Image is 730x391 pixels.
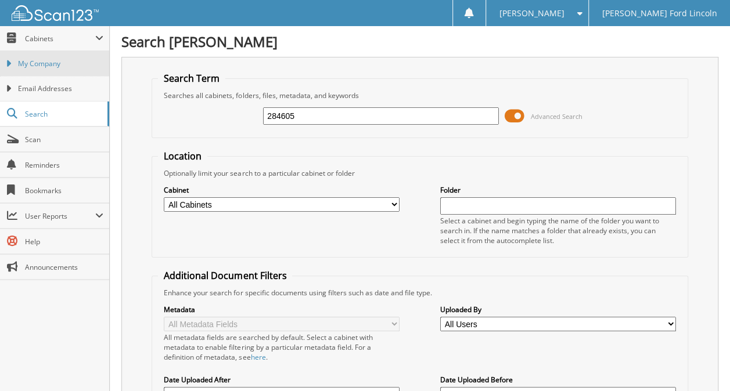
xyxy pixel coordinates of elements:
[158,269,292,282] legend: Additional Document Filters
[25,135,103,144] span: Scan
[18,84,103,94] span: Email Addresses
[158,72,225,85] legend: Search Term
[121,32,718,51] h1: Search [PERSON_NAME]
[18,59,103,69] span: My Company
[250,352,265,362] a: here
[672,335,730,391] iframe: Chat Widget
[25,237,103,247] span: Help
[12,5,99,21] img: scan123-logo-white.svg
[164,375,400,385] label: Date Uploaded After
[25,262,103,272] span: Announcements
[158,168,681,178] div: Optionally limit your search to a particular cabinet or folder
[499,10,564,17] span: [PERSON_NAME]
[440,185,676,195] label: Folder
[531,112,582,121] span: Advanced Search
[164,332,400,362] div: All metadata fields are searched by default. Select a cabinet with metadata to enable filtering b...
[158,150,207,162] legend: Location
[164,305,400,314] label: Metadata
[158,90,681,100] div: Searches all cabinets, folders, files, metadata, and keywords
[440,216,676,245] div: Select a cabinet and begin typing the name of the folder you want to search in. If the name match...
[440,305,676,314] label: Uploaded By
[158,288,681,298] div: Enhance your search for specific documents using filters such as date and file type.
[25,109,102,119] span: Search
[25,211,95,221] span: User Reports
[25,160,103,170] span: Reminders
[440,375,676,385] label: Date Uploaded Before
[164,185,400,195] label: Cabinet
[25,34,95,44] span: Cabinets
[602,10,717,17] span: [PERSON_NAME] Ford Lincoln
[25,186,103,195] span: Bookmarks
